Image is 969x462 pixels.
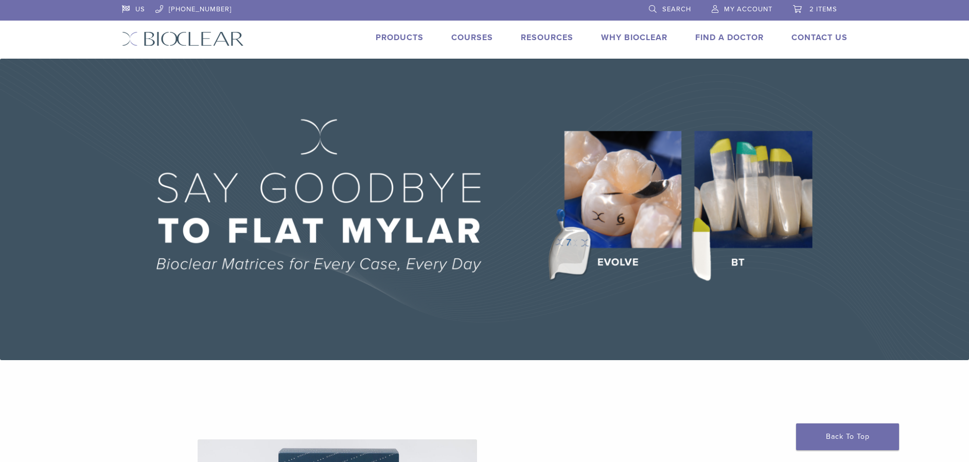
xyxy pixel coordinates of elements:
span: 2 items [809,5,837,13]
a: Back To Top [796,423,899,450]
a: Contact Us [791,32,848,43]
a: Find A Doctor [695,32,764,43]
span: My Account [724,5,772,13]
a: Products [376,32,424,43]
img: Bioclear [122,31,244,46]
a: Courses [451,32,493,43]
a: Resources [521,32,573,43]
a: Why Bioclear [601,32,667,43]
span: Search [662,5,691,13]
